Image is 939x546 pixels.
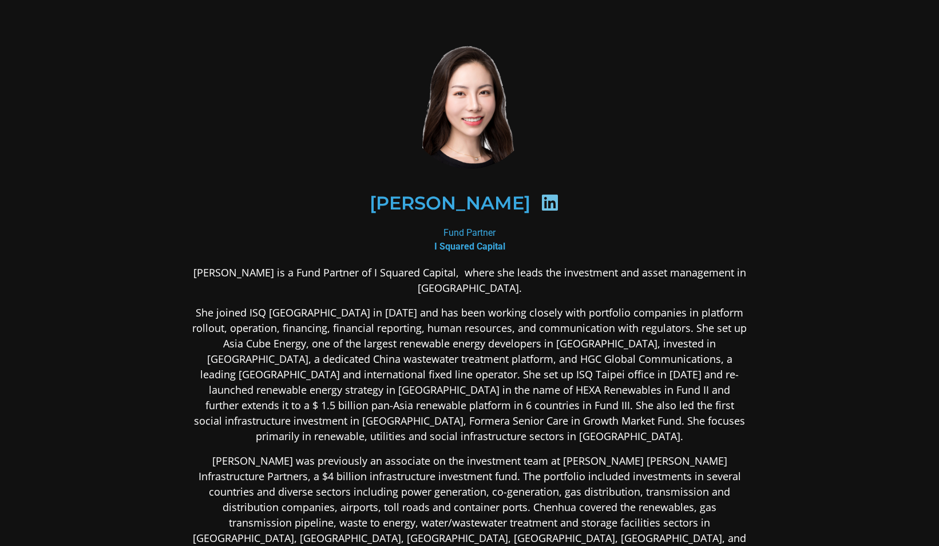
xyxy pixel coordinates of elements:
p: [PERSON_NAME] is a Fund Partner of I Squared Capital, where she leads the investment and asset ma... [192,265,748,296]
h2: [PERSON_NAME] [370,194,530,212]
p: She joined ISQ [GEOGRAPHIC_DATA] in [DATE] and has been working closely with portfolio companies ... [192,305,748,444]
b: I Squared Capital [434,241,505,252]
div: Fund Partner [192,226,748,254]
